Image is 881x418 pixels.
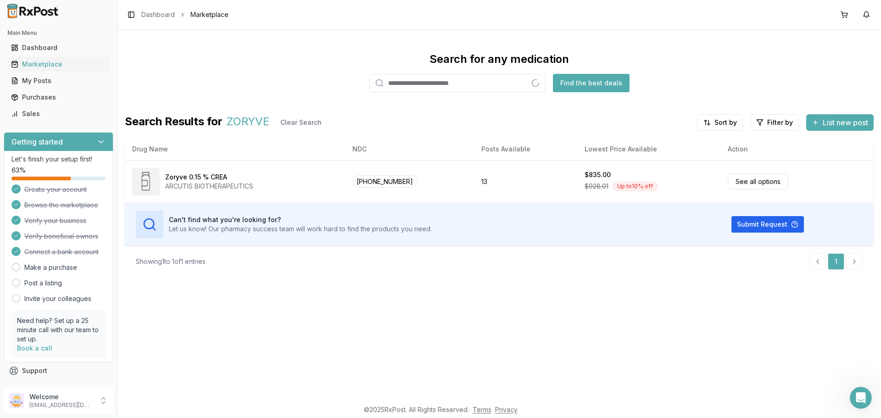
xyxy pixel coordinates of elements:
div: My Posts [11,76,106,85]
span: Marketplace [190,10,229,19]
a: Marketplace [7,56,110,72]
button: Filter by [750,114,799,131]
span: Browse the marketplace [24,201,98,210]
div: ARCUTIS BIOTHERAPEUTICS [165,182,253,191]
span: Create your account [24,185,87,194]
th: Drug Name [125,138,345,160]
button: Sales [4,106,113,121]
p: Need help? Set up a 25 minute call with our team to set up. [17,316,100,344]
a: Dashboard [7,39,110,56]
span: 63 % [11,166,26,175]
span: Verify beneficial owners [24,232,98,241]
a: See all options [728,173,788,189]
span: Search Results for [125,114,223,131]
button: Marketplace [4,57,113,72]
a: Dashboard [141,10,175,19]
p: Let's finish your setup first! [11,155,106,164]
button: Feedback [4,379,113,396]
span: [PHONE_NUMBER] [352,175,417,188]
div: Purchases [11,93,106,102]
p: [EMAIL_ADDRESS][DOMAIN_NAME] [29,401,93,409]
a: List new post [806,119,874,128]
button: List new post [806,114,874,131]
div: $835.00 [585,170,611,179]
button: Sort by [697,114,743,131]
span: Verify your business [24,216,86,225]
span: Sort by [714,118,737,127]
th: Action [720,138,874,160]
a: Privacy [495,406,518,413]
div: Up to 10 % off [612,181,658,191]
span: Connect a bank account [24,247,99,256]
img: User avatar [9,393,24,408]
div: Dashboard [11,43,106,52]
a: Post a listing [24,279,62,288]
button: Dashboard [4,40,113,55]
th: Lowest Price Available [577,138,720,160]
p: Let us know! Our pharmacy success team will work hard to find the products you need. [169,224,432,234]
p: Welcome [29,392,93,401]
a: Book a call [17,344,52,352]
nav: pagination [809,253,863,270]
span: Filter by [767,118,793,127]
button: Purchases [4,90,113,105]
a: Purchases [7,89,110,106]
span: Feedback [22,383,53,392]
h3: Getting started [11,136,63,147]
th: NDC [345,138,474,160]
button: Find the best deals [553,74,630,92]
td: 13 [474,160,577,203]
a: My Posts [7,72,110,89]
div: Zoryve 0.15 % CREA [165,173,227,182]
span: List new post [823,117,868,128]
a: Sales [7,106,110,122]
div: Sales [11,109,106,118]
button: Clear Search [273,114,329,131]
span: $928.01 [585,182,608,191]
a: Invite your colleagues [24,294,91,303]
button: My Posts [4,73,113,88]
button: Support [4,362,113,379]
a: Terms [473,406,491,413]
h2: Main Menu [7,29,110,37]
a: 1 [828,253,844,270]
img: RxPost Logo [4,4,62,18]
img: Zoryve 0.15 % CREA [132,168,160,195]
h3: Can't find what you're looking for? [169,215,432,224]
div: Showing 1 to 1 of 1 entries [136,257,206,266]
iframe: Intercom live chat [850,387,872,409]
span: ZORYVE [226,114,269,131]
div: Marketplace [11,60,106,69]
nav: breadcrumb [141,10,229,19]
div: Search for any medication [429,52,569,67]
button: Submit Request [731,216,804,233]
a: Make a purchase [24,263,77,272]
th: Posts Available [474,138,577,160]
